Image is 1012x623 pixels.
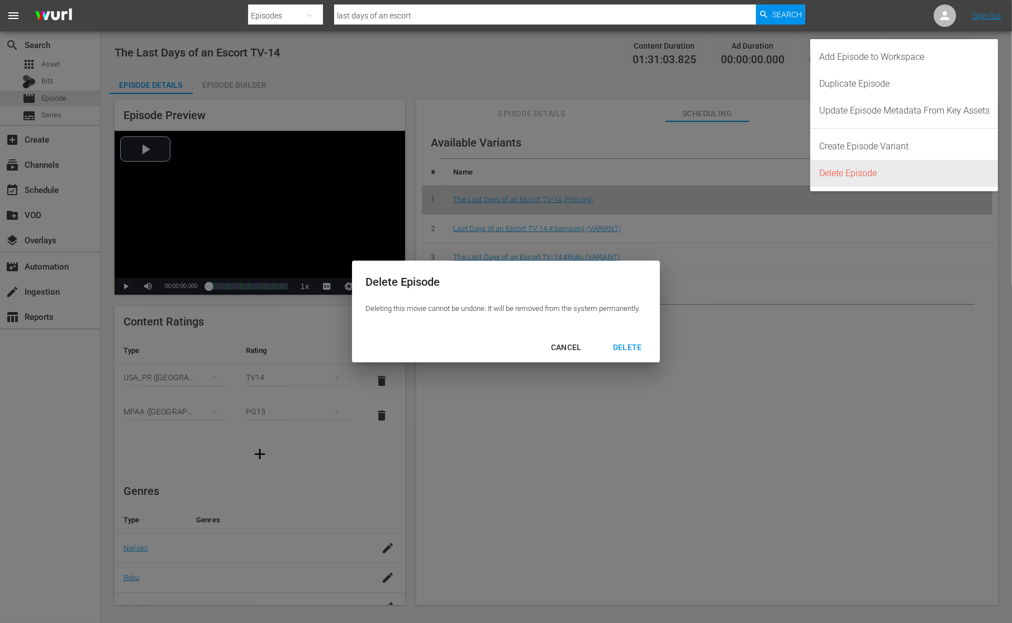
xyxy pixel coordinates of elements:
p: Deleting this movie cannot be undone. It will be removed from the system permanently. [365,304,640,314]
button: CANCEL [538,337,595,358]
span: Search [772,4,802,25]
div: DELETE [604,341,651,355]
div: Duplicate Episode [819,70,990,97]
div: Delete Episode [819,160,990,187]
img: ans4CAIJ8jUAAAAAAAAAAAAAAAAAAAAAAAAgQb4GAAAAAAAAAAAAAAAAAAAAAAAAJMjXAAAAAAAAAAAAAAAAAAAAAAAAgAT5G... [27,3,80,29]
div: Add Episode to Workspace [819,44,990,70]
div: Update Episode Metadata From Key Assets [819,97,990,124]
div: CANCEL [542,341,591,355]
span: menu [7,9,20,22]
a: Sign Out [972,11,1001,20]
button: DELETE [600,337,655,358]
div: Delete Episode [365,274,640,290]
div: Create Episode Variant [819,133,990,160]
